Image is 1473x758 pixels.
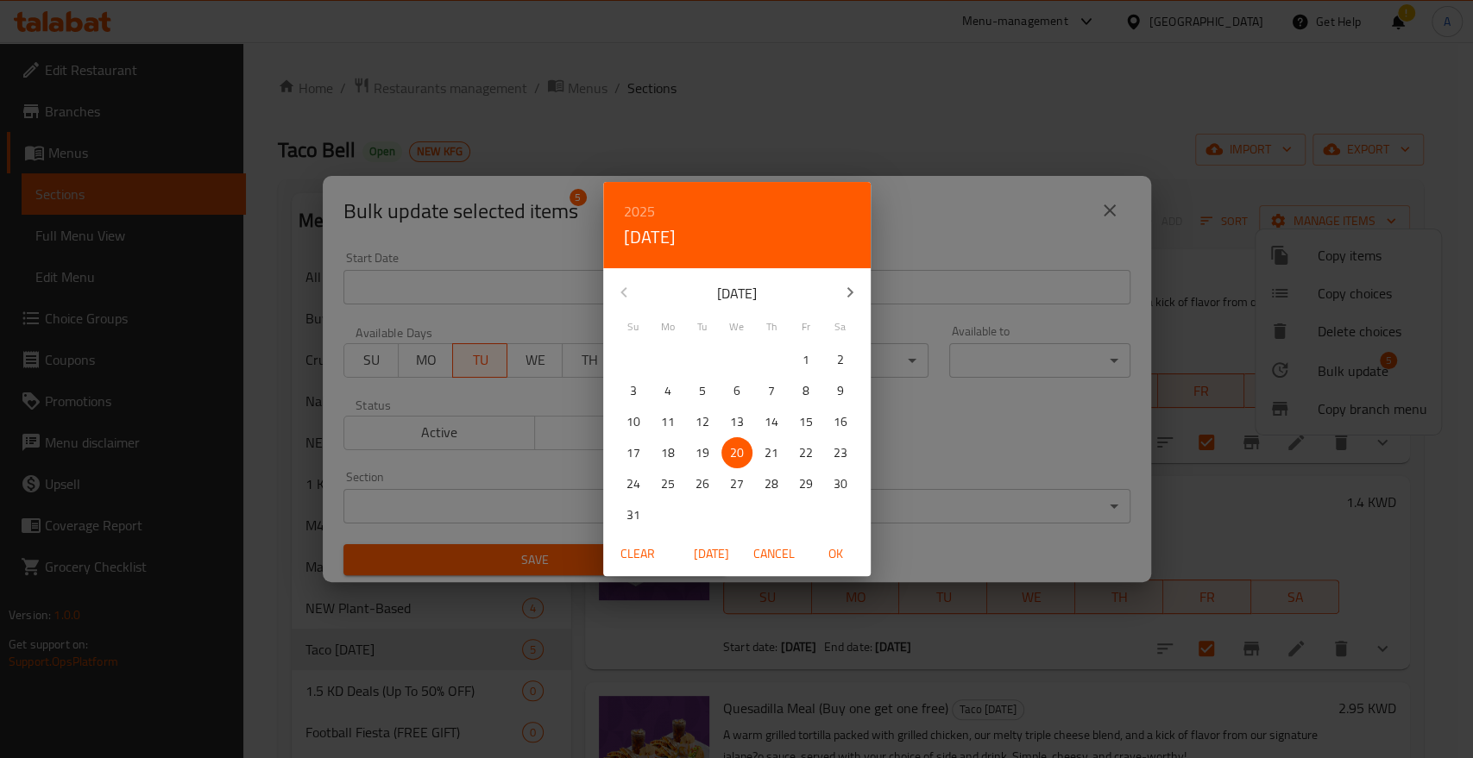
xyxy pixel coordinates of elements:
span: Fr [790,319,821,335]
button: 1 [790,344,821,375]
button: 16 [825,406,856,437]
span: Tu [687,319,718,335]
p: 11 [661,411,675,433]
button: 28 [756,468,787,499]
p: 13 [730,411,744,433]
p: 1 [803,349,809,371]
p: 20 [730,442,744,464]
p: 4 [664,380,671,402]
p: 9 [837,380,844,402]
button: 30 [825,468,856,499]
button: 22 [790,437,821,468]
button: 2025 [624,199,655,223]
button: OK [809,538,864,570]
button: 18 [652,437,683,468]
button: 24 [618,468,649,499]
button: 13 [721,406,752,437]
button: 23 [825,437,856,468]
span: Clear [617,543,658,565]
button: 29 [790,468,821,499]
p: 21 [765,442,778,464]
button: 17 [618,437,649,468]
button: 6 [721,375,752,406]
button: 26 [687,468,718,499]
p: 23 [834,442,847,464]
button: [DATE] [624,223,676,251]
p: 14 [765,411,778,433]
button: 21 [756,437,787,468]
button: 19 [687,437,718,468]
p: 24 [626,473,640,495]
span: Cancel [753,543,795,565]
p: 26 [696,473,709,495]
span: OK [815,543,857,565]
button: 9 [825,375,856,406]
button: 5 [687,375,718,406]
span: Su [618,319,649,335]
button: Clear [610,538,665,570]
p: 16 [834,411,847,433]
p: 7 [768,380,775,402]
p: 31 [626,504,640,526]
p: [DATE] [645,283,829,304]
button: 14 [756,406,787,437]
button: Cancel [746,538,802,570]
span: We [721,319,752,335]
p: 25 [661,473,675,495]
p: 15 [799,411,813,433]
p: 18 [661,442,675,464]
button: 7 [756,375,787,406]
span: Sa [825,319,856,335]
p: 10 [626,411,640,433]
button: 27 [721,468,752,499]
p: 3 [630,380,637,402]
button: 31 [618,499,649,530]
button: 12 [687,406,718,437]
p: 2 [837,349,844,371]
p: 22 [799,442,813,464]
p: 17 [626,442,640,464]
button: 15 [790,406,821,437]
p: 30 [834,473,847,495]
button: [DATE] [684,538,740,570]
button: 10 [618,406,649,437]
p: 5 [699,380,706,402]
p: 8 [803,380,809,402]
button: 25 [652,468,683,499]
button: 11 [652,406,683,437]
p: 19 [696,442,709,464]
button: 4 [652,375,683,406]
span: Mo [652,319,683,335]
p: 28 [765,473,778,495]
button: 8 [790,375,821,406]
p: 12 [696,411,709,433]
p: 29 [799,473,813,495]
p: 6 [733,380,740,402]
button: 20 [721,437,752,468]
button: 3 [618,375,649,406]
button: 2 [825,344,856,375]
span: Th [756,319,787,335]
p: 27 [730,473,744,495]
span: [DATE] [691,543,733,565]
